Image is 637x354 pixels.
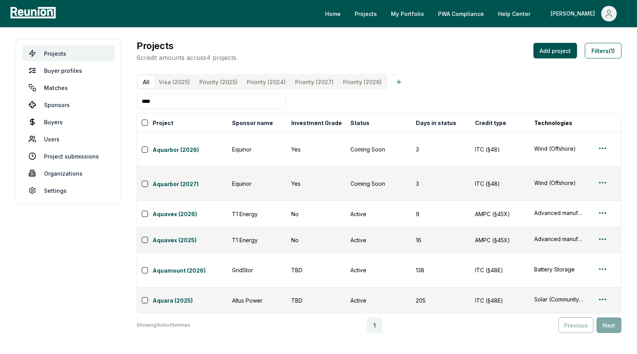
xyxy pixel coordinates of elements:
div: 205 [416,296,466,305]
div: Active [350,210,406,218]
a: Help Center [492,6,537,21]
div: 3 [416,180,466,188]
div: Active [350,266,406,274]
button: Priority (2025) [195,76,242,88]
div: Altus Power [232,296,282,305]
a: Aquavex (2026) [153,210,227,219]
button: Advanced manufacturing [534,209,584,217]
div: No [291,236,341,244]
div: T1 Energy [232,210,282,218]
div: Coming Soon [350,145,406,153]
div: ITC (§48) [475,145,525,153]
div: AMPC (§45X) [475,210,525,218]
a: Buyer profiles [22,63,114,78]
a: Projects [348,6,383,21]
a: Home [319,6,347,21]
button: Aquarbor (2027) [153,178,227,189]
div: TBD [291,296,341,305]
button: Priority (2026) [338,76,386,88]
div: ITC (§48E) [475,266,525,274]
a: PWA Compliance [432,6,490,21]
h3: Projects [137,39,236,53]
button: Advanced manufacturing [534,235,584,243]
button: Aquavex (2025) [153,234,227,245]
button: Sponsor name [231,115,275,130]
div: Equinor [232,145,282,153]
a: Buyers [22,114,114,130]
button: Wind (Offshore) [534,179,584,187]
a: Aquara (2025) [153,296,227,306]
button: Priority (2024) [242,76,290,88]
button: Aquarbor (2026) [153,144,227,155]
div: No [291,210,341,218]
button: Investment Grade [290,115,343,130]
button: Filters(1) [585,43,621,58]
a: Settings [22,183,114,198]
button: Days in status [414,115,458,130]
div: [PERSON_NAME] [551,6,598,21]
div: ITC (§48E) [475,296,525,305]
div: 9 [416,210,466,218]
button: Visa (2025) [154,76,195,88]
a: Projects [22,46,114,61]
a: Aquavex (2025) [153,236,227,245]
a: Aquamount (2026) [153,266,227,276]
button: [PERSON_NAME] [544,6,623,21]
button: All [138,76,154,88]
div: Yes [291,145,341,153]
div: Yes [291,180,341,188]
button: 1 [367,317,382,333]
button: Aquavex (2026) [153,208,227,219]
div: 3 [416,145,466,153]
div: 138 [416,266,466,274]
div: Coming Soon [350,180,406,188]
button: Add project [533,43,577,58]
div: Active [350,236,406,244]
button: Aquara (2025) [153,295,227,306]
a: Organizations [22,166,114,181]
a: Project submissions [22,148,114,164]
a: Users [22,131,114,147]
button: Project [151,115,175,130]
p: 6 credit amounts across 4 projects [137,53,236,62]
nav: Main [319,6,629,21]
button: Priority (2027) [290,76,338,88]
div: Active [350,296,406,305]
div: AMPC (§45X) [475,236,525,244]
div: T1 Energy [232,236,282,244]
button: Credit amount [592,115,635,130]
div: Equinor [232,180,282,188]
a: My Portfolio [385,6,430,21]
a: Sponsors [22,97,114,113]
button: Status [349,115,371,130]
div: ITC (§48) [475,180,525,188]
a: Aquarbor (2027) [153,180,227,189]
a: Aquarbor (2026) [153,146,227,155]
div: GridStor [232,266,282,274]
button: Solar (Community), Solar (C&I) [534,295,584,303]
p: Showing 1 to 6 of 6 entries [137,321,190,329]
div: TBD [291,266,341,274]
button: Aquamount (2026) [153,265,227,276]
button: Credit type [473,115,508,130]
button: Wind (Offshore) [534,144,584,153]
div: 16 [416,236,466,244]
button: Battery Storage [534,265,584,273]
a: Matches [22,80,114,95]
